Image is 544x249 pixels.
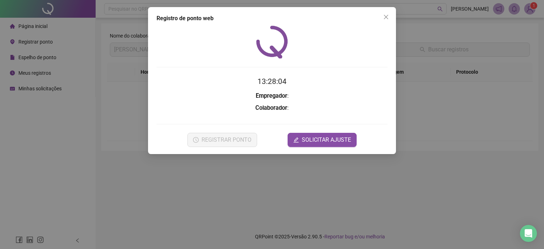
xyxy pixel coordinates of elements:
[157,103,387,113] h3: :
[256,26,288,58] img: QRPoint
[257,77,287,86] time: 13:28:04
[293,137,299,143] span: edit
[157,14,387,23] div: Registro de ponto web
[256,92,287,99] strong: Empregador
[380,11,392,23] button: Close
[255,104,287,111] strong: Colaborador
[187,133,257,147] button: REGISTRAR PONTO
[520,225,537,242] div: Open Intercom Messenger
[157,91,387,101] h3: :
[383,14,389,20] span: close
[302,136,351,144] span: SOLICITAR AJUSTE
[288,133,357,147] button: editSOLICITAR AJUSTE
